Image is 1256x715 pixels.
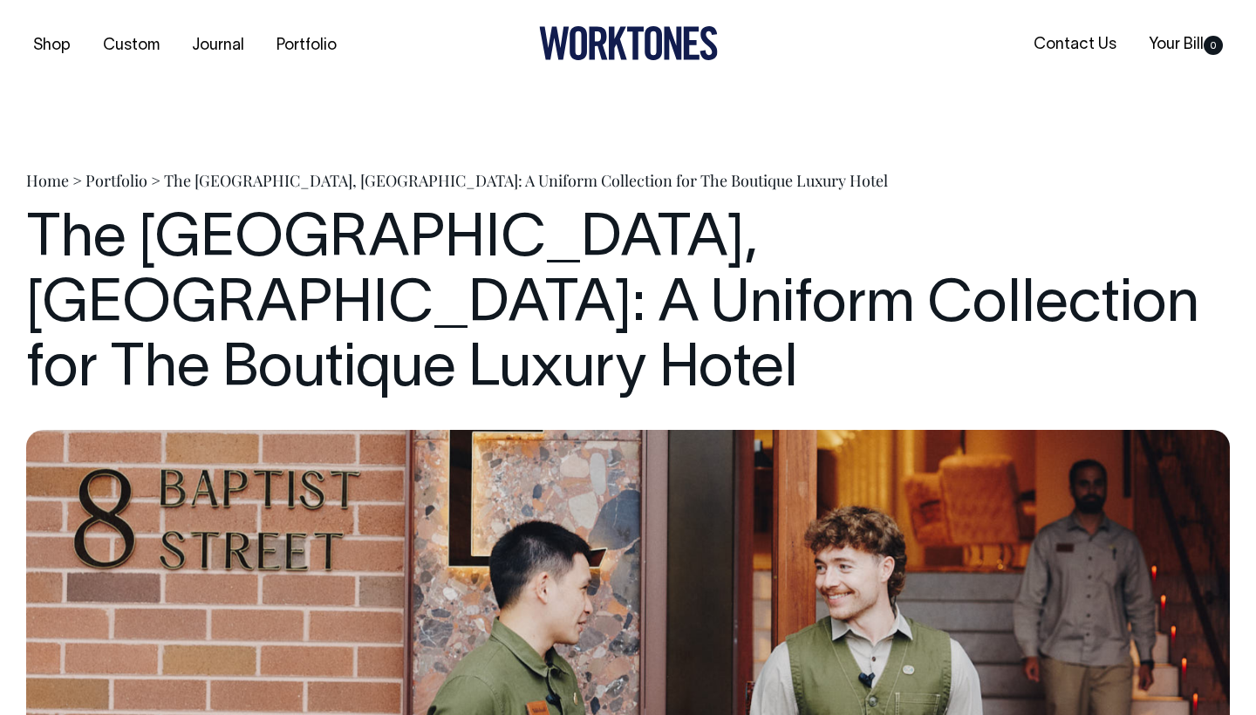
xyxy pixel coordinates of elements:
[1142,31,1230,59] a: Your Bill0
[270,31,344,60] a: Portfolio
[151,170,160,191] span: >
[26,208,1230,404] h1: The [GEOGRAPHIC_DATA], [GEOGRAPHIC_DATA]: A Uniform Collection for The Boutique Luxury Hotel
[72,170,82,191] span: >
[85,170,147,191] a: Portfolio
[185,31,251,60] a: Journal
[1204,36,1223,55] span: 0
[96,31,167,60] a: Custom
[164,170,888,191] span: The [GEOGRAPHIC_DATA], [GEOGRAPHIC_DATA]: A Uniform Collection for The Boutique Luxury Hotel
[26,170,69,191] a: Home
[26,31,78,60] a: Shop
[1027,31,1123,59] a: Contact Us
